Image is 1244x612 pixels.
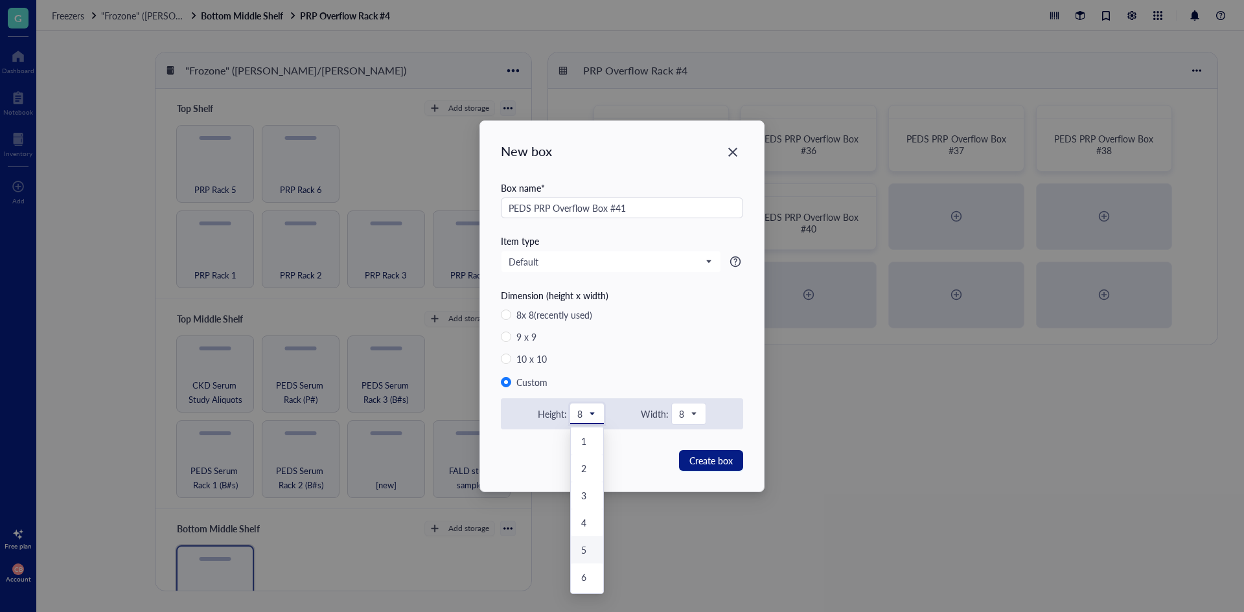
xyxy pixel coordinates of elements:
[516,375,547,389] div: Custom
[581,490,593,501] div: 3
[581,517,593,528] div: 4
[679,450,743,471] button: Create box
[581,571,593,583] div: 6
[501,198,743,218] input: e.g. DNA protein
[577,408,594,420] span: 8
[501,142,552,160] div: New box
[509,256,711,267] span: Default
[571,563,603,591] div: 6
[501,234,743,248] div: Item type
[571,482,603,509] div: 3
[641,407,669,421] div: Width:
[501,181,743,195] div: Box name
[571,536,603,563] div: 5
[516,352,547,366] div: 10 x 10
[689,453,733,468] span: Create box
[516,308,592,322] div: 8 x 8 (recently used)
[571,427,603,455] div: 1
[516,330,536,344] div: 9 x 9
[581,544,593,556] div: 5
[581,462,593,474] div: 2
[501,288,743,302] div: Dimension (height x width)
[571,509,603,536] div: 4
[571,455,603,482] div: 2
[679,408,696,420] span: 8
[581,435,593,447] div: 1
[722,144,743,160] span: Close
[538,407,567,421] div: Height:
[722,142,743,163] button: Close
